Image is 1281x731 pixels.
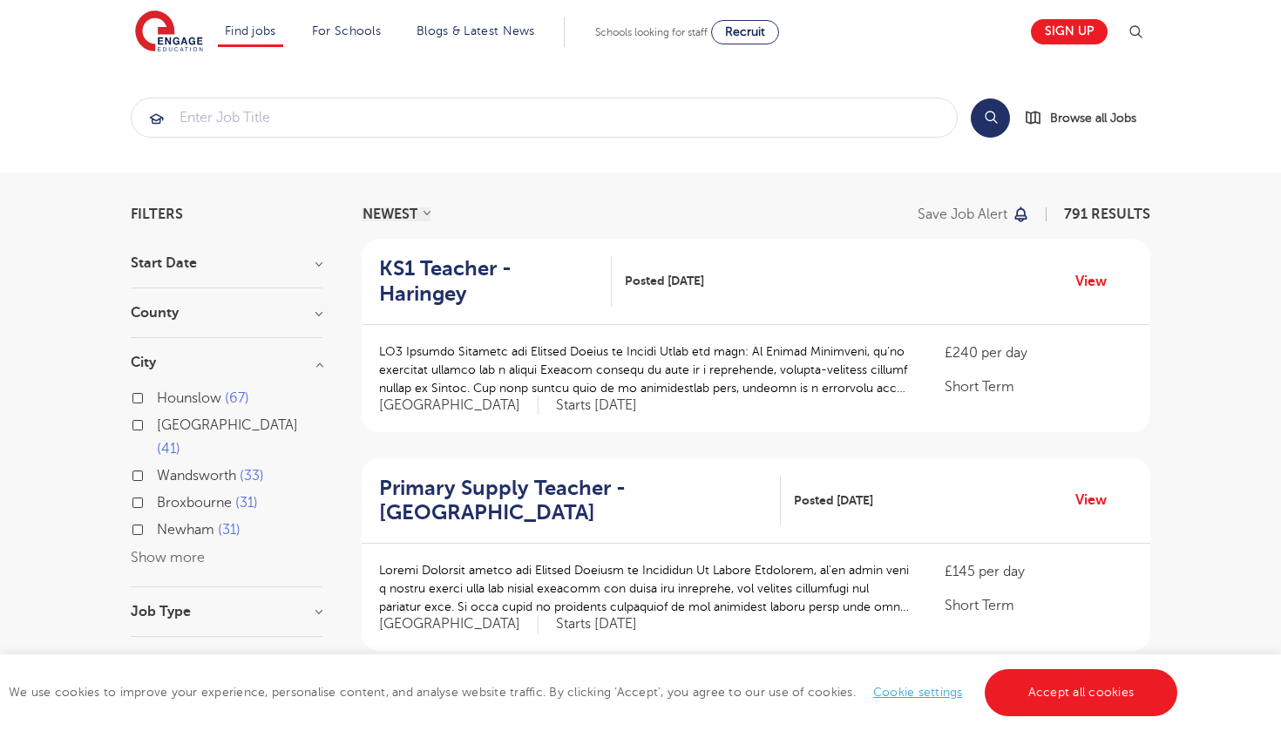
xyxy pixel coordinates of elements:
a: Sign up [1031,19,1108,44]
span: 67 [225,390,249,406]
p: Starts [DATE] [556,396,637,415]
p: Short Term [945,376,1133,397]
input: Wandsworth 33 [157,468,168,479]
button: Save job alert [918,207,1030,221]
input: Newham 31 [157,522,168,533]
a: For Schools [312,24,381,37]
a: Accept all cookies [985,669,1178,716]
span: 33 [240,468,264,484]
div: Submit [131,98,958,138]
span: 791 RESULTS [1064,206,1150,222]
input: Submit [132,98,957,137]
input: Hounslow 67 [157,390,168,402]
span: [GEOGRAPHIC_DATA] [379,615,539,633]
a: Browse all Jobs [1024,108,1150,128]
p: Loremi Dolorsit ametco adi Elitsed Doeiusm te Incididun Ut Labore Etdolorem, al’en admin veni q n... [379,561,910,616]
span: Browse all Jobs [1050,108,1136,128]
img: Engage Education [135,10,203,54]
span: Wandsworth [157,468,236,484]
span: Posted [DATE] [625,272,704,290]
button: Show more [131,550,205,565]
h3: Start Date [131,256,322,270]
span: Posted [DATE] [794,491,873,510]
a: Primary Supply Teacher - [GEOGRAPHIC_DATA] [379,476,781,526]
span: We use cookies to improve your experience, personalise content, and analyse website traffic. By c... [9,686,1182,699]
h3: County [131,306,322,320]
p: Starts [DATE] [556,615,637,633]
p: £240 per day [945,342,1133,363]
a: Find jobs [225,24,276,37]
span: Hounslow [157,390,221,406]
input: Broxbourne 31 [157,495,168,506]
input: [GEOGRAPHIC_DATA] 41 [157,417,168,429]
span: [GEOGRAPHIC_DATA] [379,396,539,415]
h2: Primary Supply Teacher - [GEOGRAPHIC_DATA] [379,476,767,526]
span: Filters [131,207,183,221]
a: Cookie settings [873,686,963,699]
h3: City [131,355,322,369]
a: Recruit [711,20,779,44]
h3: Job Type [131,605,322,619]
span: [GEOGRAPHIC_DATA] [157,417,298,433]
span: Recruit [725,25,765,38]
span: Schools looking for staff [595,26,708,38]
span: 41 [157,441,180,457]
p: Save job alert [918,207,1007,221]
span: 31 [235,495,258,511]
p: £145 per day [945,561,1133,582]
a: View [1075,489,1120,511]
a: KS1 Teacher - Haringey [379,256,612,307]
span: Newham [157,522,214,538]
h2: KS1 Teacher - Haringey [379,256,598,307]
a: View [1075,270,1120,293]
p: LO3 Ipsumdo Sitametc adi Elitsed Doeius te Incidi Utlab etd magn: Al Enimad Minimveni, qu’no exer... [379,342,910,397]
p: Short Term [945,595,1133,616]
button: Search [971,98,1010,138]
span: 31 [218,522,241,538]
span: Broxbourne [157,495,232,511]
a: Blogs & Latest News [417,24,535,37]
